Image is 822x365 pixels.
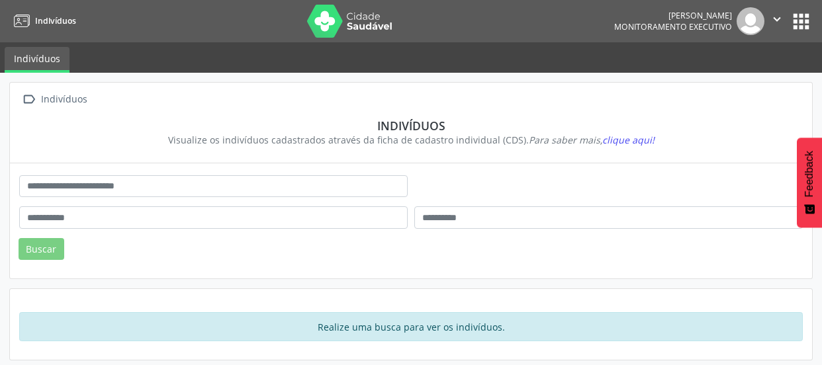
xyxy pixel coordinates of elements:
div: Visualize os indivíduos cadastrados através da ficha de cadastro individual (CDS). [28,133,794,147]
i:  [770,12,784,26]
button: apps [790,10,813,33]
span: Monitoramento Executivo [614,21,732,32]
a:  Indivíduos [19,90,89,109]
span: Indivíduos [35,15,76,26]
button: Buscar [19,238,64,261]
span: Feedback [803,151,815,197]
div: Indivíduos [28,118,794,133]
button: Feedback - Mostrar pesquisa [797,138,822,227]
div: [PERSON_NAME] [614,10,732,21]
i: Para saber mais, [529,134,655,146]
img: img [737,7,764,35]
a: Indivíduos [9,10,76,32]
button:  [764,7,790,35]
div: Indivíduos [38,90,89,109]
span: clique aqui! [602,134,655,146]
div: Realize uma busca para ver os indivíduos. [19,312,803,341]
i:  [19,90,38,109]
a: Indivíduos [5,47,69,73]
